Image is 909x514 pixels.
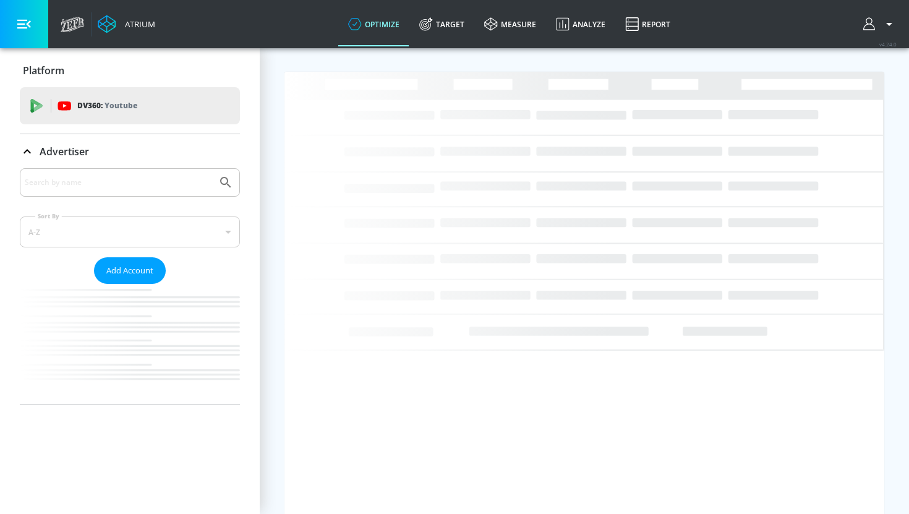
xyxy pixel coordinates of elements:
button: Add Account [94,257,166,284]
div: DV360: Youtube [20,87,240,124]
p: Advertiser [40,145,89,158]
nav: list of Advertiser [20,284,240,404]
p: Youtube [105,99,137,112]
label: Sort By [35,212,62,220]
a: measure [474,2,546,46]
p: Platform [23,64,64,77]
p: DV360: [77,99,137,113]
div: A-Z [20,216,240,247]
span: v 4.24.0 [879,41,897,48]
a: Target [409,2,474,46]
a: Atrium [98,15,155,33]
a: optimize [338,2,409,46]
div: Advertiser [20,168,240,404]
a: Report [615,2,680,46]
span: Add Account [106,263,153,278]
input: Search by name [25,174,212,191]
a: Analyze [546,2,615,46]
div: Platform [20,53,240,88]
div: Advertiser [20,134,240,169]
div: Atrium [120,19,155,30]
